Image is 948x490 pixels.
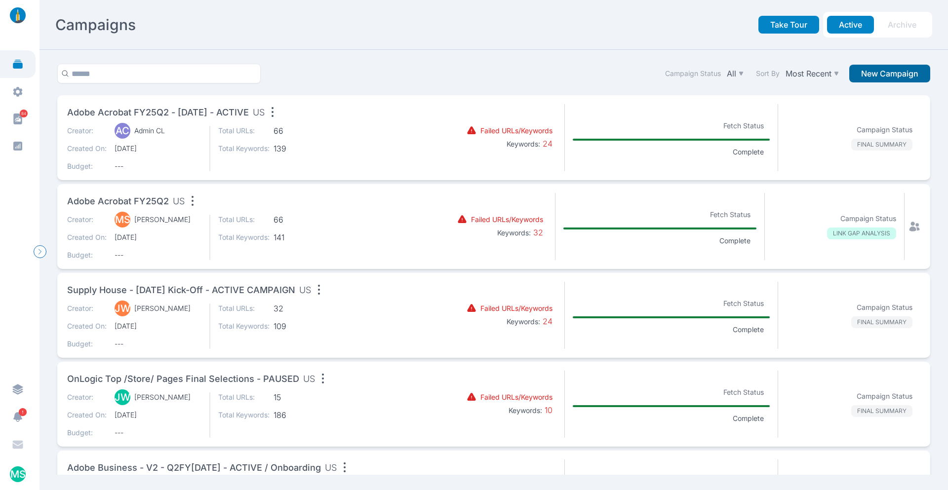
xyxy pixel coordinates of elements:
span: 66 [274,126,325,136]
span: Adobe Acrobat FY25Q2 [67,194,169,208]
p: Total Keywords: [218,232,270,242]
p: FINAL SUMMARY [851,316,912,328]
span: 15 [274,392,325,402]
p: Complete [727,147,770,157]
p: Created On: [67,232,107,242]
p: Complete [727,325,770,335]
p: Fetch Status [717,474,770,488]
span: --- [115,250,201,260]
button: Archive [876,16,928,34]
p: Creator: [67,126,107,136]
p: Most Recent [786,69,831,78]
span: [DATE] [115,144,201,153]
p: Total URLs: [218,126,270,136]
p: Campaign Status [857,302,912,312]
span: 139 [274,144,325,153]
b: Keywords: [507,140,540,148]
button: New Campaign [849,65,930,82]
p: FINAL SUMMARY [851,405,912,417]
p: Failed URLs/Keywords [480,126,553,136]
span: Adobe Acrobat FY25Q2 - [DATE] - ACTIVE [67,106,249,119]
p: Total Keywords: [218,144,270,153]
p: Fetch Status [704,208,756,222]
button: Most Recent [784,67,841,80]
span: US [325,461,337,475]
div: MS [115,212,130,227]
label: Sort By [756,69,780,78]
span: [DATE] [115,321,201,331]
p: Fetch Status [717,297,770,310]
p: Creator: [67,392,107,402]
p: All [727,69,736,78]
span: 109 [274,321,325,331]
p: Fetch Status [717,119,770,133]
p: Failed URLs/Keywords [471,215,543,225]
span: 141 [274,232,325,242]
span: US [253,106,265,119]
p: Creator: [67,303,107,313]
span: 10 [542,405,553,415]
p: FINAL SUMMARY [851,139,912,151]
span: --- [115,161,201,171]
img: linklaunch_small.2ae18699.png [6,7,30,23]
p: Failed URLs/Keywords [480,392,553,402]
p: Admin CL [134,126,165,136]
span: 84 [20,110,28,117]
span: --- [115,339,201,349]
p: Campaign Status [857,125,912,135]
p: Budget: [67,428,107,438]
p: Budget: [67,250,107,260]
button: Take Tour [758,16,819,34]
span: 66 [274,215,325,225]
p: Budget: [67,161,107,171]
p: Total URLs: [218,303,270,313]
span: US [303,372,315,386]
div: JW [115,301,130,316]
span: US [299,283,311,297]
span: OnLogic top /store/ pages Final Selections - PAUSED [67,372,299,386]
p: Budget: [67,339,107,349]
p: Total URLs: [218,215,270,225]
p: [PERSON_NAME] [134,392,191,402]
b: Keywords: [509,406,542,415]
p: [PERSON_NAME] [134,303,191,313]
p: LINK GAP ANALYSIS [827,227,896,239]
span: 32 [531,227,543,237]
p: Total Keywords: [218,321,270,331]
p: Campaign Status [857,391,912,401]
label: Campaign Status [665,69,721,78]
p: Created On: [67,321,107,331]
p: Fetch Status [717,385,770,399]
span: [DATE] [115,410,201,420]
p: Created On: [67,144,107,153]
p: Complete [713,236,756,246]
span: Adobe Business - v2 - Q2FY[DATE] - ACTIVE / Onboarding [67,461,321,475]
span: Supply House - [DATE] Kick-off - ACTIVE CAMPAIGN [67,283,295,297]
span: 186 [274,410,325,420]
p: Campaign Status [840,214,896,224]
span: [DATE] [115,232,201,242]
p: Complete [727,414,770,423]
div: AC [115,123,130,139]
span: --- [115,428,201,438]
span: US [173,194,185,208]
p: [PERSON_NAME] [134,215,191,225]
p: Created On: [67,410,107,420]
span: 24 [540,139,553,149]
span: 24 [540,316,553,326]
b: Keywords: [507,317,540,326]
button: Active [827,16,874,34]
p: Total URLs: [218,392,270,402]
p: Failed URLs/Keywords [480,303,553,313]
b: Keywords: [497,228,531,237]
button: All [725,67,746,80]
span: 32 [274,303,325,313]
p: Total Keywords: [218,410,270,420]
p: Creator: [67,215,107,225]
h2: Campaigns [55,16,136,34]
div: JW [115,389,130,405]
